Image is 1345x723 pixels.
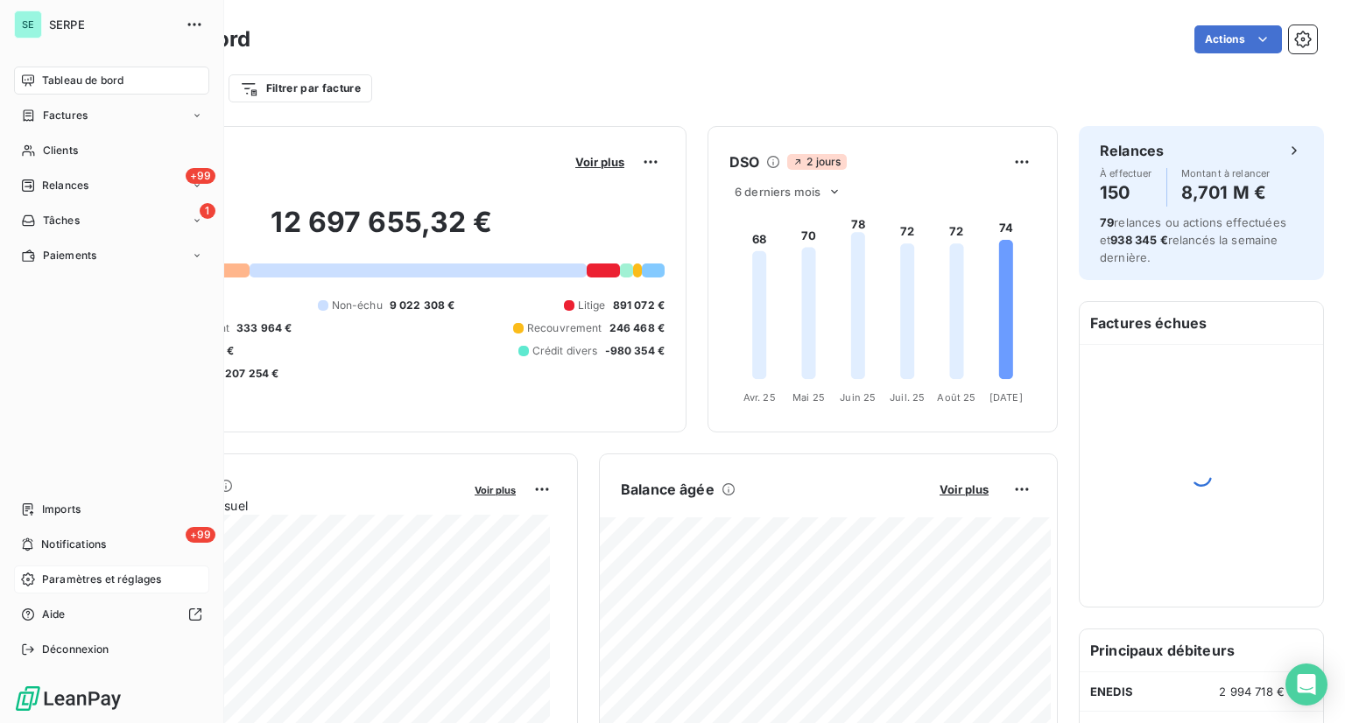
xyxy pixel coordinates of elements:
span: Imports [42,502,81,517]
h4: 150 [1100,179,1152,207]
tspan: Avr. 25 [743,391,776,404]
tspan: Août 25 [937,391,975,404]
h6: DSO [729,151,759,172]
span: Voir plus [475,484,516,496]
img: Logo LeanPay [14,684,123,712]
span: -207 254 € [220,366,279,382]
span: +99 [186,168,215,184]
span: Aide [42,607,66,622]
button: Actions [1194,25,1282,53]
span: Tableau de bord [42,73,123,88]
span: À effectuer [1100,168,1152,179]
span: 2 jours [787,154,846,170]
span: 333 964 € [236,320,292,336]
span: relances ou actions effectuées et relancés la semaine dernière. [1100,215,1286,264]
span: SERPE [49,18,175,32]
span: Paramètres et réglages [42,572,161,587]
tspan: Mai 25 [792,391,825,404]
span: Notifications [41,537,106,552]
tspan: [DATE] [989,391,1023,404]
span: 9 022 308 € [390,298,455,313]
h6: Relances [1100,140,1164,161]
span: Déconnexion [42,642,109,657]
button: Voir plus [570,154,630,170]
span: ENEDIS [1090,684,1133,698]
div: Open Intercom Messenger [1285,663,1327,705]
span: Montant à relancer [1181,168,1271,179]
span: Recouvrement [527,320,602,336]
button: Voir plus [934,481,994,497]
span: Tâches [43,213,80,228]
span: 246 468 € [609,320,665,336]
span: 891 072 € [613,298,665,313]
h6: Principaux débiteurs [1080,629,1323,671]
span: Voir plus [575,155,624,169]
h6: Balance âgée [621,479,715,500]
span: Non-échu [332,298,383,313]
h6: Factures échues [1080,302,1323,344]
span: 1 [200,203,215,219]
span: 938 345 € [1110,233,1167,247]
span: 2 994 718 € [1219,684,1285,698]
span: 79 [1100,215,1114,229]
span: -980 354 € [605,343,665,359]
h2: 12 697 655,32 € [99,205,665,257]
span: Clients [43,143,78,158]
span: Relances [42,178,88,193]
div: SE [14,11,42,39]
span: 6 derniers mois [735,185,820,199]
tspan: Juil. 25 [890,391,925,404]
a: Aide [14,600,209,628]
span: Crédit divers [532,343,598,359]
span: Voir plus [940,482,989,496]
span: Chiffre d'affaires mensuel [99,496,462,515]
button: Voir plus [469,481,521,497]
tspan: Juin 25 [840,391,876,404]
span: Litige [578,298,606,313]
span: Factures [43,108,88,123]
button: Filtrer par facture [229,74,372,102]
span: +99 [186,527,215,543]
h4: 8,701 M € [1181,179,1271,207]
span: Paiements [43,248,96,263]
